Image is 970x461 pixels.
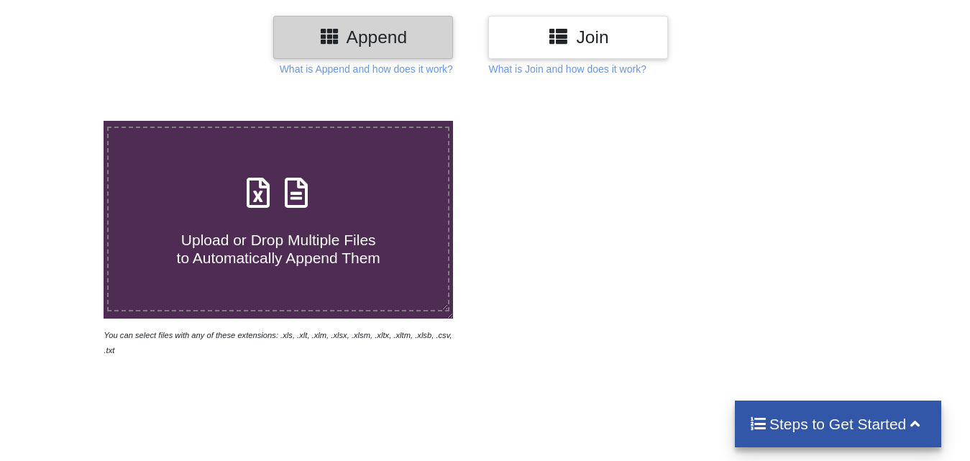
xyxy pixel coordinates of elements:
span: Upload or Drop Multiple Files to Automatically Append Them [177,232,380,266]
p: What is Append and how does it work? [280,62,453,76]
p: What is Join and how does it work? [488,62,646,76]
h3: Append [284,27,442,47]
h4: Steps to Get Started [749,415,927,433]
h3: Join [499,27,657,47]
i: You can select files with any of these extensions: .xls, .xlt, .xlm, .xlsx, .xlsm, .xltx, .xltm, ... [104,331,452,355]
